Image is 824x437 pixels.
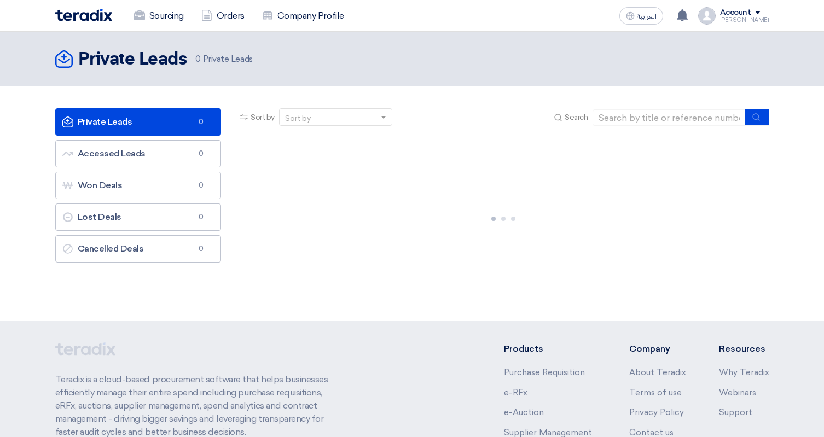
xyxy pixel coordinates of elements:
a: Cancelled Deals0 [55,235,222,263]
a: Privacy Policy [629,407,684,417]
a: Lost Deals0 [55,203,222,231]
div: Sort by [285,113,311,124]
img: Teradix logo [55,9,112,21]
a: Why Teradix [719,368,769,377]
span: Sort by [251,112,275,123]
li: Products [504,342,596,356]
li: Resources [719,342,769,356]
a: Accessed Leads0 [55,140,222,167]
a: Webinars [719,388,756,398]
a: Terms of use [629,388,682,398]
span: 0 [194,148,207,159]
span: 0 [195,54,201,64]
div: [PERSON_NAME] [720,17,769,23]
li: Company [629,342,686,356]
span: 0 [194,180,207,191]
a: Purchase Requisition [504,368,585,377]
a: Support [719,407,752,417]
span: 0 [194,212,207,223]
a: Private Leads0 [55,108,222,136]
span: Search [565,112,588,123]
a: Sourcing [125,4,193,28]
span: Private Leads [195,53,252,66]
img: profile_test.png [698,7,716,25]
span: 0 [194,243,207,254]
input: Search by title or reference number [593,109,746,126]
button: العربية [619,7,663,25]
a: e-RFx [504,388,527,398]
a: Orders [193,4,253,28]
a: About Teradix [629,368,686,377]
a: e-Auction [504,407,544,417]
span: 0 [194,116,207,127]
a: Won Deals0 [55,172,222,199]
h2: Private Leads [78,49,187,71]
div: Account [720,8,751,18]
span: العربية [637,13,657,20]
a: Company Profile [253,4,353,28]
